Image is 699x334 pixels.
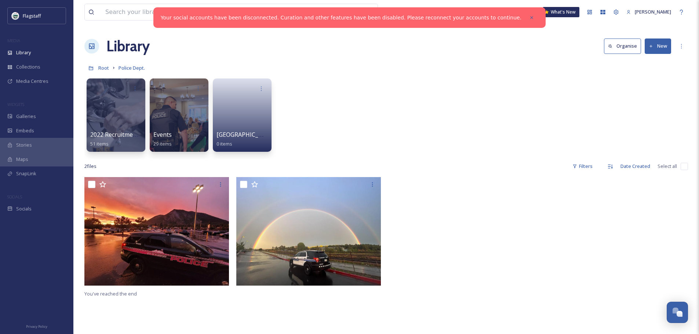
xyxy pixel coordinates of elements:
[667,302,688,323] button: Open Chat
[331,5,374,19] a: View all files
[569,159,596,173] div: Filters
[102,4,305,20] input: Search your library
[153,131,172,147] a: Events29 items
[16,205,32,212] span: Socials
[26,322,47,330] a: Privacy Policy
[7,194,22,199] span: SOCIALS
[16,156,28,163] span: Maps
[98,63,109,72] a: Root
[645,38,671,54] button: New
[635,8,671,15] span: [PERSON_NAME]
[26,324,47,329] span: Privacy Policy
[216,131,276,139] span: [GEOGRAPHIC_DATA]
[119,63,145,72] a: Police Dept.
[84,290,137,297] span: You've reached the end
[153,140,172,147] span: 29 items
[604,38,641,54] button: Organise
[216,131,276,147] a: [GEOGRAPHIC_DATA]0 items
[236,177,381,286] img: FPD Police Rainbow.jpg
[617,159,654,173] div: Date Created
[16,113,36,120] span: Galleries
[106,35,150,57] a: Library
[16,170,36,177] span: SnapLink
[23,12,41,19] span: Flagstaff
[12,12,19,19] img: images%20%282%29.jpeg
[16,142,32,148] span: Stories
[90,131,159,139] span: 2022 Recruitment Videos
[7,102,24,107] span: WIDGETS
[16,49,31,56] span: Library
[90,131,159,147] a: 2022 Recruitment Videos51 items
[161,14,521,22] a: Your social accounts have been disconnected. Curation and other features have been disabled. Plea...
[658,163,677,170] span: Select all
[84,163,97,170] span: 2 file s
[7,38,20,43] span: MEDIA
[216,140,232,147] span: 0 items
[543,7,579,17] a: What's New
[84,177,229,286] img: FPD Pink Car Sunset.jpg
[16,78,48,85] span: Media Centres
[119,65,145,71] span: Police Dept.
[16,127,34,134] span: Embeds
[98,65,109,71] span: Root
[623,5,675,19] a: [PERSON_NAME]
[90,140,109,147] span: 51 items
[153,131,172,139] span: Events
[16,63,40,70] span: Collections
